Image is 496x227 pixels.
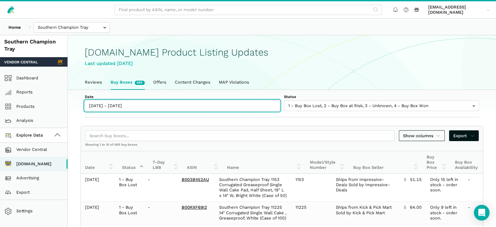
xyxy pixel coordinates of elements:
th: Buy Box Price: activate to sort column ascending [422,151,450,174]
td: - [464,174,495,202]
th: Date: activate to sort column ascending [81,151,118,174]
a: Export [449,130,479,141]
th: Name: activate to sort column ascending [223,151,305,174]
a: [EMAIL_ADDRESS][DOMAIN_NAME] [426,4,492,16]
input: Search buy boxes... [85,130,395,141]
span: Show columns [403,133,441,139]
label: Date [85,94,280,99]
td: Southern Champion Tray 11225 14" Corrugated Single Wall Cake , Greaseproof, White (Case of 100) [215,202,291,224]
a: Buy Boxes665 [106,75,149,89]
a: Home [4,22,25,33]
td: [DATE] [81,202,115,224]
th: Buy Box Availability: activate to sort column ascending [451,151,492,174]
input: Southern Champion Tray [34,22,110,33]
a: Reviews [81,75,106,89]
a: Content Changes [171,75,215,89]
div: Southern Champion Tray [4,38,63,53]
td: 11225 [291,202,332,224]
th: Status: activate to sort column descending [118,151,148,174]
div: Last updated [DATE] [85,60,479,67]
div: Open Intercom Messenger [474,205,489,220]
span: $ [404,177,406,182]
label: Status [284,94,479,99]
a: B00RXF69I2 [182,205,207,210]
th: ASIN: activate to sort column ascending [183,151,223,174]
td: Only 9 left in stock - order soon. [426,202,464,224]
span: Vendor Central [4,59,38,65]
span: 51.15 [410,177,422,182]
td: Ships from Kick & Pick Mart Sold by Kick & Pick Mart [332,202,399,224]
td: Southern Champion Tray 1153 Corrugated Greaseproof Single Wall Cake Pad, Half Sheet, 19" L x 14" ... [215,174,291,202]
span: 64.00 [410,205,422,210]
td: 1 - Buy Box Lost [115,202,143,224]
h1: [DOMAIN_NAME] Product Listing Updates [85,47,479,58]
span: Export [453,133,474,139]
span: Explore Data [7,131,43,139]
a: Offers [149,75,171,89]
td: Ships from Impressive-Deals Sold by Impressive-Deals [332,174,399,202]
span: [EMAIL_ADDRESS][DOMAIN_NAME] [428,5,484,15]
td: 1 - Buy Box Lost [115,174,143,202]
th: Buy Box Seller: activate to sort column ascending [349,151,422,174]
span: $ [404,205,406,210]
input: 1 - Buy Box Lost, 2 - Buy Box at Risk, 3 - Unknown, 4 - Buy Box Won [284,100,479,111]
a: Show columns [399,130,445,141]
a: B003B452AU [182,177,209,182]
td: - [464,202,495,224]
span: New buy boxes in the last week [135,81,145,85]
td: - [143,174,177,202]
td: Only 15 left in stock - order soon. [426,174,464,202]
td: [DATE] [81,174,115,202]
th: 7-Day LBB : activate to sort column ascending [148,151,183,174]
div: Showing 1 to 10 of 665 buy boxes [81,142,483,151]
th: Model/Style Number: activate to sort column ascending [305,151,349,174]
td: - [143,202,177,224]
input: Find product by ASIN, name, or model number [114,5,382,15]
td: 1153 [291,174,332,202]
a: MAP Violations [215,75,253,89]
